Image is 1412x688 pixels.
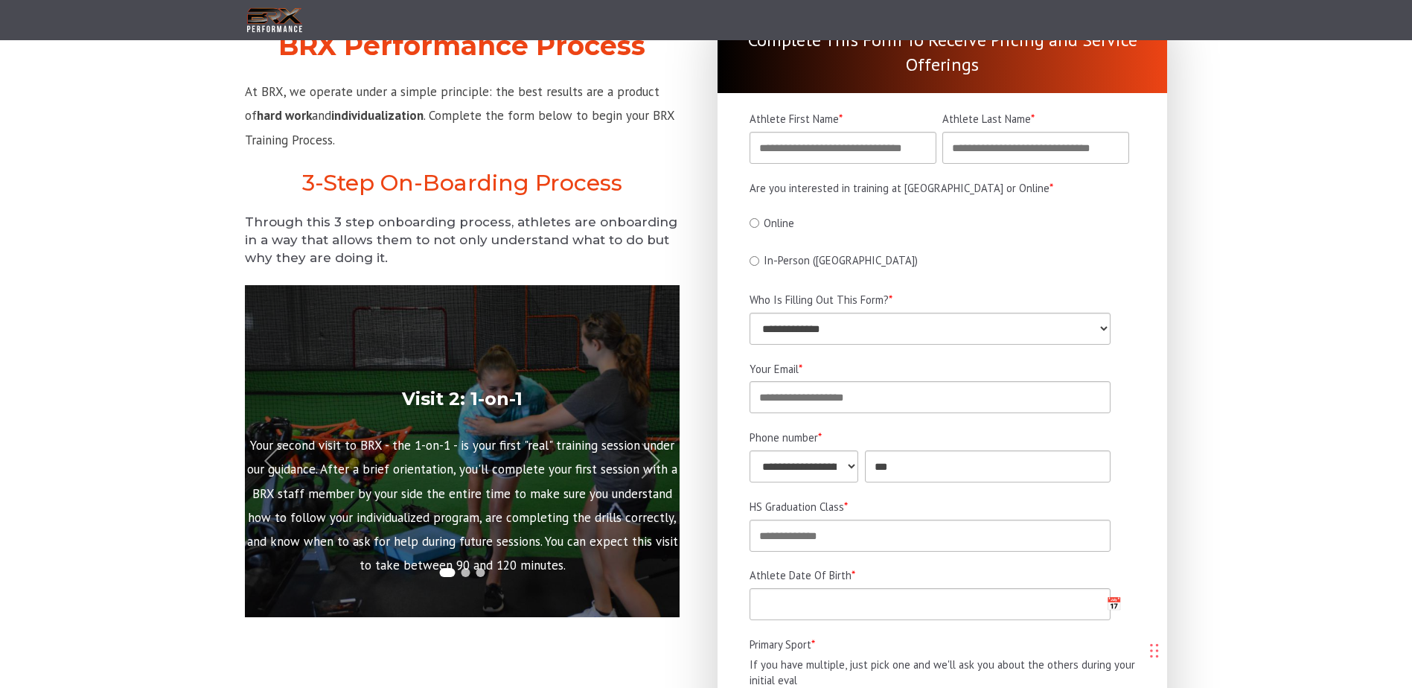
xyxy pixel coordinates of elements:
[257,107,312,124] strong: hard work
[245,170,680,197] h2: 3-Step On-Boarding Process
[764,216,794,230] span: Online
[750,362,799,376] span: Your Email
[750,430,818,445] span: Phone number
[750,218,759,228] input: Online
[245,83,659,124] span: At BRX, we operate under a simple principle: the best results are a product of
[750,293,889,307] span: Who Is Filling Out This Form?
[680,433,1114,578] p: Let the games begin! In the semi-private training environment, you'll lead yourself through your ...
[1150,628,1159,673] div: Drag
[750,112,839,126] span: Athlete First Name
[245,30,680,62] h2: BRX Performance Process
[331,107,424,124] strong: individualization
[750,256,759,266] input: In-Person ([GEOGRAPHIC_DATA])
[1143,534,1412,688] iframe: Chat Widget
[245,5,304,36] img: BRX Transparent Logo-2
[750,637,811,652] span: Primary Sport
[750,181,1050,195] span: Are you interested in training at [GEOGRAPHIC_DATA] or Online
[245,433,680,578] p: Your second visit to BRX - the 1-on-1 - is your first "real" training session under our guidance....
[402,387,523,409] strong: Visit 2: 1-on-1
[245,214,680,267] h5: Through this 3 step onboarding process, athletes are onboarding in a way that allows them to not ...
[718,12,1167,93] div: Complete This Form To Receive Pricing and Service Offerings
[312,107,331,124] span: and
[750,568,852,582] span: Athlete Date Of Birth
[764,253,918,267] span: In-Person ([GEOGRAPHIC_DATA])
[750,500,844,514] span: HS Graduation Class
[245,107,674,147] span: . Complete the form below to begin your BRX Training Process.
[942,112,1031,126] span: Athlete Last Name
